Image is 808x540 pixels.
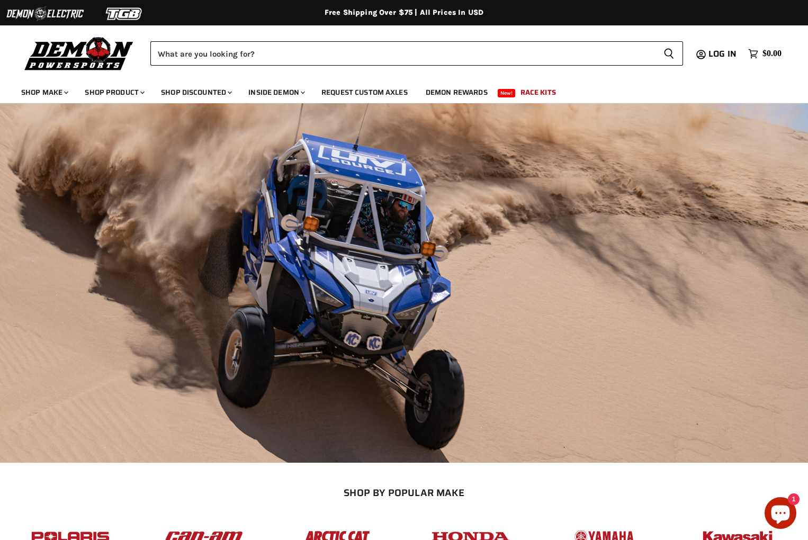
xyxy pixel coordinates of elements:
[513,82,564,103] a: Race Kits
[150,41,655,66] input: Search
[761,497,800,532] inbox-online-store-chat: Shopify online store chat
[77,82,151,103] a: Shop Product
[708,47,737,60] span: Log in
[418,82,496,103] a: Demon Rewards
[498,89,516,97] span: New!
[21,34,137,72] img: Demon Powersports
[85,4,164,24] img: TGB Logo 2
[313,82,416,103] a: Request Custom Axles
[13,487,795,498] h2: SHOP BY POPULAR MAKE
[762,49,782,59] span: $0.00
[704,49,743,59] a: Log in
[153,82,238,103] a: Shop Discounted
[743,46,787,61] a: $0.00
[240,82,311,103] a: Inside Demon
[13,82,75,103] a: Shop Make
[13,77,779,103] ul: Main menu
[150,41,683,66] form: Product
[655,41,683,66] button: Search
[5,4,85,24] img: Demon Electric Logo 2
